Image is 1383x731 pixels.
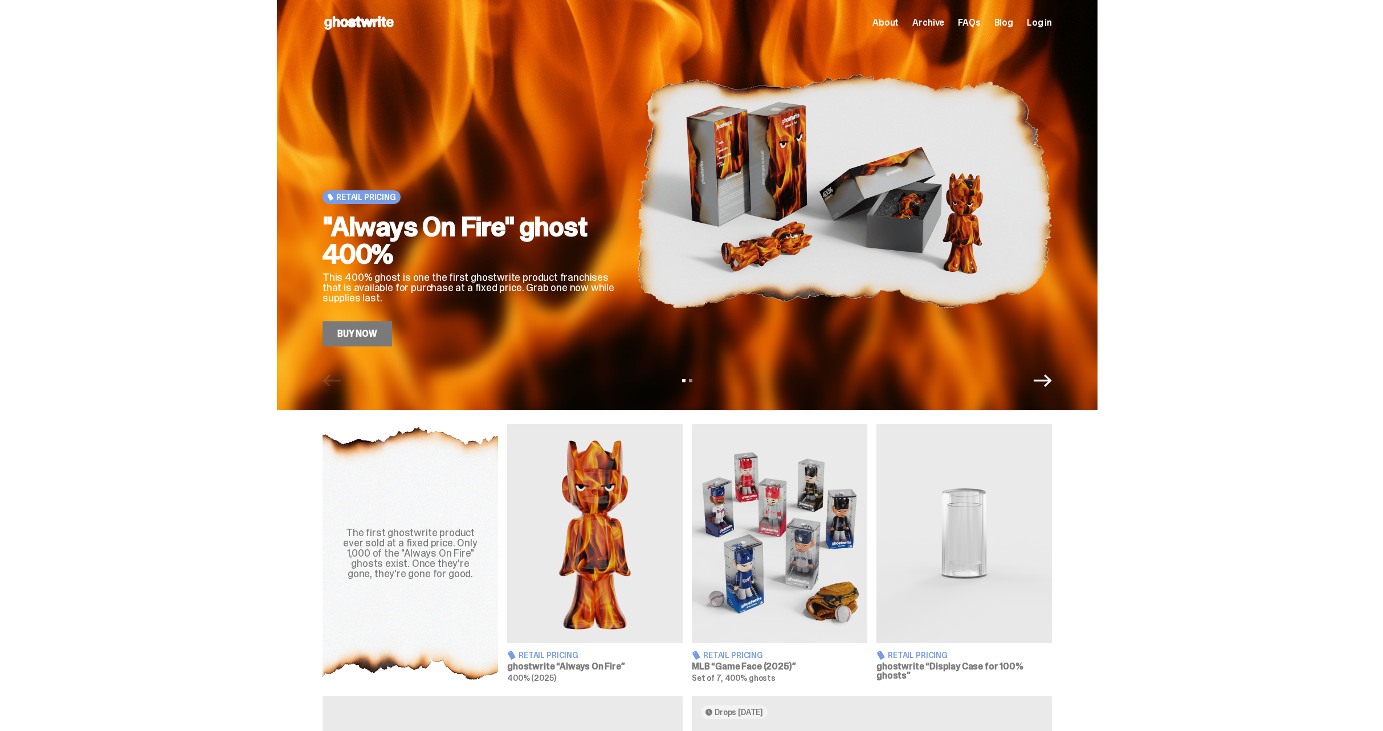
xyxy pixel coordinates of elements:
[958,18,980,27] a: FAQs
[1034,371,1052,390] button: Next
[715,708,763,717] span: Drops [DATE]
[888,651,948,659] span: Retail Pricing
[876,424,1052,683] a: Display Case for 100% ghosts Retail Pricing
[507,673,556,683] span: 400% (2025)
[689,379,692,382] button: View slide 2
[323,272,619,303] p: This 400% ghost is one the first ghostwrite product franchises that is available for purchase at ...
[692,424,867,643] img: Game Face (2025)
[507,662,683,671] h3: ghostwrite “Always On Fire”
[692,424,867,683] a: Game Face (2025) Retail Pricing
[682,379,686,382] button: View slide 1
[507,424,683,643] img: Always On Fire
[692,673,776,683] span: Set of 7, 400% ghosts
[519,651,578,659] span: Retail Pricing
[692,662,867,671] h3: MLB “Game Face (2025)”
[994,18,1013,27] a: Blog
[637,35,1052,346] img: "Always On Fire" ghost 400%
[336,193,396,202] span: Retail Pricing
[336,528,484,579] div: The first ghostwrite product ever sold at a fixed price. Only 1,000 of the "Always On Fire" ghost...
[912,18,944,27] a: Archive
[323,213,619,268] h2: "Always On Fire" ghost 400%
[507,424,683,683] a: Always On Fire Retail Pricing
[872,18,899,27] a: About
[876,424,1052,643] img: Display Case for 100% ghosts
[323,321,392,346] a: Buy Now
[1027,18,1052,27] a: Log in
[876,662,1052,680] h3: ghostwrite “Display Case for 100% ghosts”
[703,651,763,659] span: Retail Pricing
